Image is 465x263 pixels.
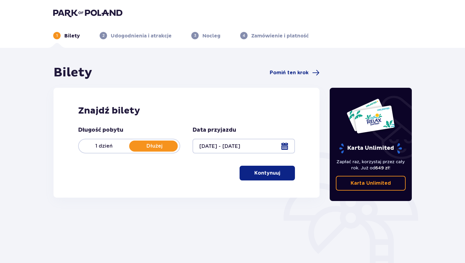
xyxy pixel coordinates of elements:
[194,33,196,38] p: 3
[254,170,280,176] p: Kontynuuj
[251,33,309,39] p: Zamówienie i płatność
[111,33,172,39] p: Udogodnienia i atrakcje
[270,69,308,76] span: Pomiń ten krok
[79,143,129,149] p: 1 dzień
[64,33,80,39] p: Bilety
[202,33,221,39] p: Nocleg
[375,165,389,170] span: 649 zł
[336,176,406,191] a: Karta Unlimited
[243,33,245,38] p: 4
[53,9,122,17] img: Park of Poland logo
[336,159,406,171] p: Zapłać raz, korzystaj przez cały rok. Już od !
[78,126,123,134] p: Długość pobytu
[351,180,391,187] p: Karta Unlimited
[193,126,236,134] p: Data przyjazdu
[78,105,295,117] h2: Znajdź bilety
[102,33,105,38] p: 2
[339,143,403,154] p: Karta Unlimited
[56,33,58,38] p: 1
[54,65,92,80] h1: Bilety
[240,166,295,180] button: Kontynuuj
[270,69,320,76] a: Pomiń ten krok
[129,143,180,149] p: Dłużej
